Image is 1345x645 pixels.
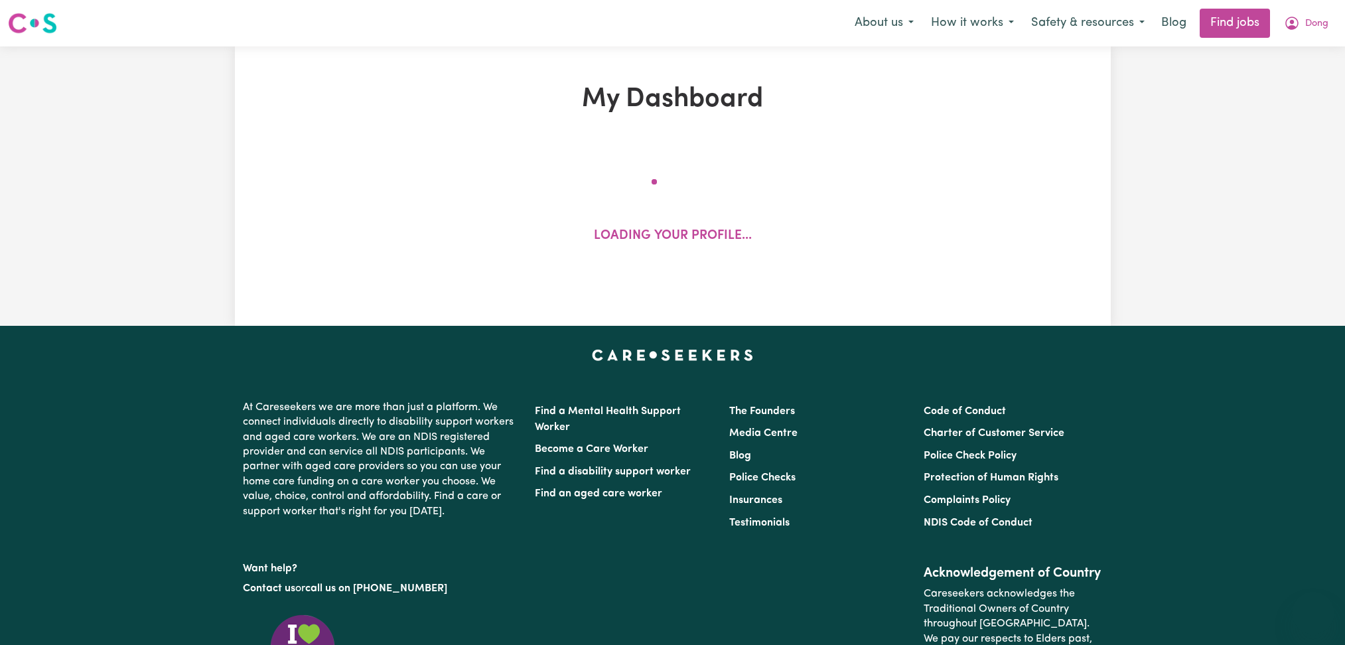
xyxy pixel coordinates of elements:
p: Loading your profile... [594,227,752,246]
a: Careseekers logo [8,8,57,38]
a: Code of Conduct [924,406,1006,417]
h1: My Dashboard [389,84,957,115]
a: Find a disability support worker [535,466,691,477]
a: Find a Mental Health Support Worker [535,406,681,433]
button: About us [846,9,922,37]
a: Become a Care Worker [535,444,648,455]
a: Blog [729,451,751,461]
a: Police Checks [729,472,796,483]
p: Want help? [243,556,519,576]
img: Careseekers logo [8,11,57,35]
a: Protection of Human Rights [924,472,1058,483]
a: Contact us [243,583,295,594]
iframe: Button to launch messaging window [1292,592,1334,634]
a: Complaints Policy [924,495,1011,506]
a: Find jobs [1200,9,1270,38]
a: Media Centre [729,428,798,439]
button: How it works [922,9,1023,37]
button: My Account [1275,9,1337,37]
span: Dong [1305,17,1328,31]
a: Insurances [729,495,782,506]
a: Find an aged care worker [535,488,662,499]
p: At Careseekers we are more than just a platform. We connect individuals directly to disability su... [243,395,519,524]
a: NDIS Code of Conduct [924,518,1032,528]
a: The Founders [729,406,795,417]
p: or [243,576,519,601]
a: call us on [PHONE_NUMBER] [305,583,447,594]
h2: Acknowledgement of Country [924,565,1102,581]
a: Charter of Customer Service [924,428,1064,439]
button: Safety & resources [1023,9,1153,37]
a: Testimonials [729,518,790,528]
a: Police Check Policy [924,451,1017,461]
a: Careseekers home page [592,350,753,360]
a: Blog [1153,9,1194,38]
